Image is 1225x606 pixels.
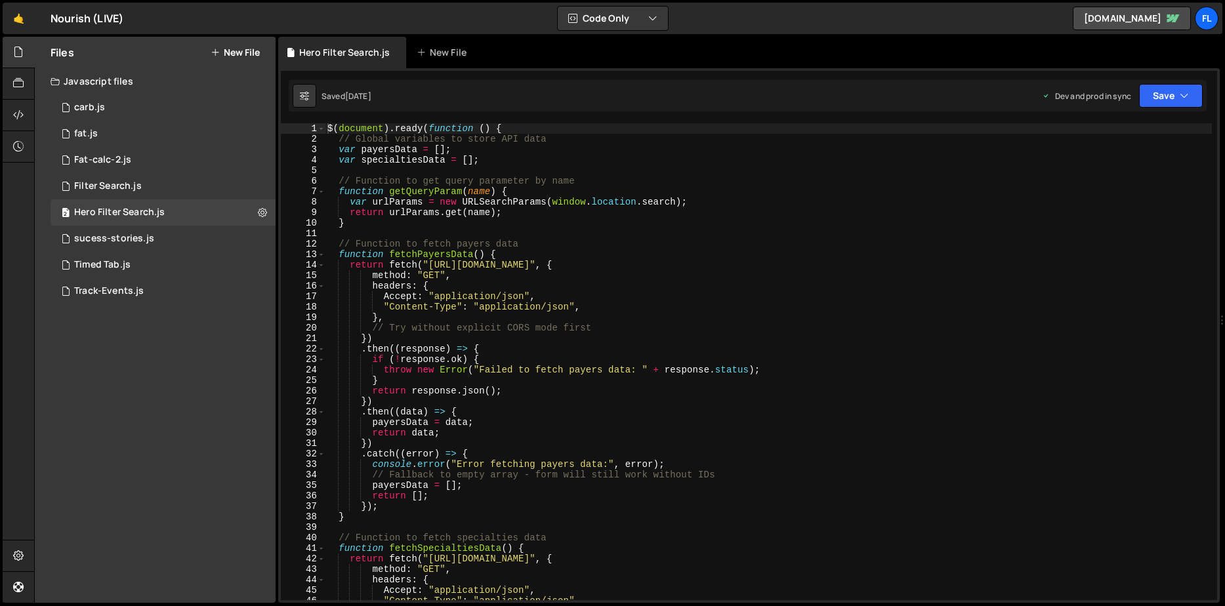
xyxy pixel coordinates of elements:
[281,123,325,134] div: 1
[281,459,325,470] div: 33
[281,354,325,365] div: 23
[281,417,325,428] div: 29
[281,228,325,239] div: 11
[281,491,325,501] div: 36
[1195,7,1218,30] a: Fl
[51,173,276,199] div: 7002/13525.js
[74,128,98,140] div: fat.js
[211,47,260,58] button: New File
[299,46,390,59] div: Hero Filter Search.js
[281,386,325,396] div: 26
[281,438,325,449] div: 31
[1042,91,1131,102] div: Dev and prod in sync
[281,407,325,417] div: 28
[74,285,144,297] div: Track-Events.js
[281,207,325,218] div: 9
[281,344,325,354] div: 22
[558,7,668,30] button: Code Only
[281,165,325,176] div: 5
[74,180,142,192] div: Filter Search.js
[74,102,105,113] div: carb.js
[51,10,123,26] div: Nourish (LIVE)
[1139,84,1203,108] button: Save
[281,596,325,606] div: 46
[281,522,325,533] div: 39
[281,323,325,333] div: 20
[281,501,325,512] div: 37
[281,575,325,585] div: 44
[281,239,325,249] div: 12
[281,144,325,155] div: 3
[281,585,325,596] div: 45
[281,155,325,165] div: 4
[281,449,325,459] div: 32
[35,68,276,94] div: Javascript files
[281,428,325,438] div: 30
[51,252,276,278] div: 7002/25847.js
[51,121,276,147] div: 7002/15615.js
[74,154,131,166] div: Fat-calc-2.js
[281,281,325,291] div: 16
[74,259,131,271] div: Timed Tab.js
[281,302,325,312] div: 18
[281,543,325,554] div: 41
[281,270,325,281] div: 15
[281,554,325,564] div: 42
[74,233,154,245] div: sucess-stories.js
[281,249,325,260] div: 13
[417,46,472,59] div: New File
[51,278,276,304] div: 7002/36051.js
[51,94,276,121] div: 7002/15633.js
[281,312,325,323] div: 19
[51,147,276,173] div: 7002/15634.js
[281,176,325,186] div: 6
[1073,7,1191,30] a: [DOMAIN_NAME]
[51,45,74,60] h2: Files
[281,218,325,228] div: 10
[281,512,325,522] div: 38
[74,207,165,218] div: Hero Filter Search.js
[322,91,371,102] div: Saved
[281,375,325,386] div: 25
[281,134,325,144] div: 2
[345,91,371,102] div: [DATE]
[281,564,325,575] div: 43
[3,3,35,34] a: 🤙
[281,260,325,270] div: 14
[281,365,325,375] div: 24
[51,226,276,252] div: 7002/24097.js
[281,396,325,407] div: 27
[281,291,325,302] div: 17
[281,480,325,491] div: 35
[281,470,325,480] div: 34
[62,209,70,219] span: 2
[51,199,276,226] div: 7002/44314.js
[281,533,325,543] div: 40
[281,333,325,344] div: 21
[281,197,325,207] div: 8
[281,186,325,197] div: 7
